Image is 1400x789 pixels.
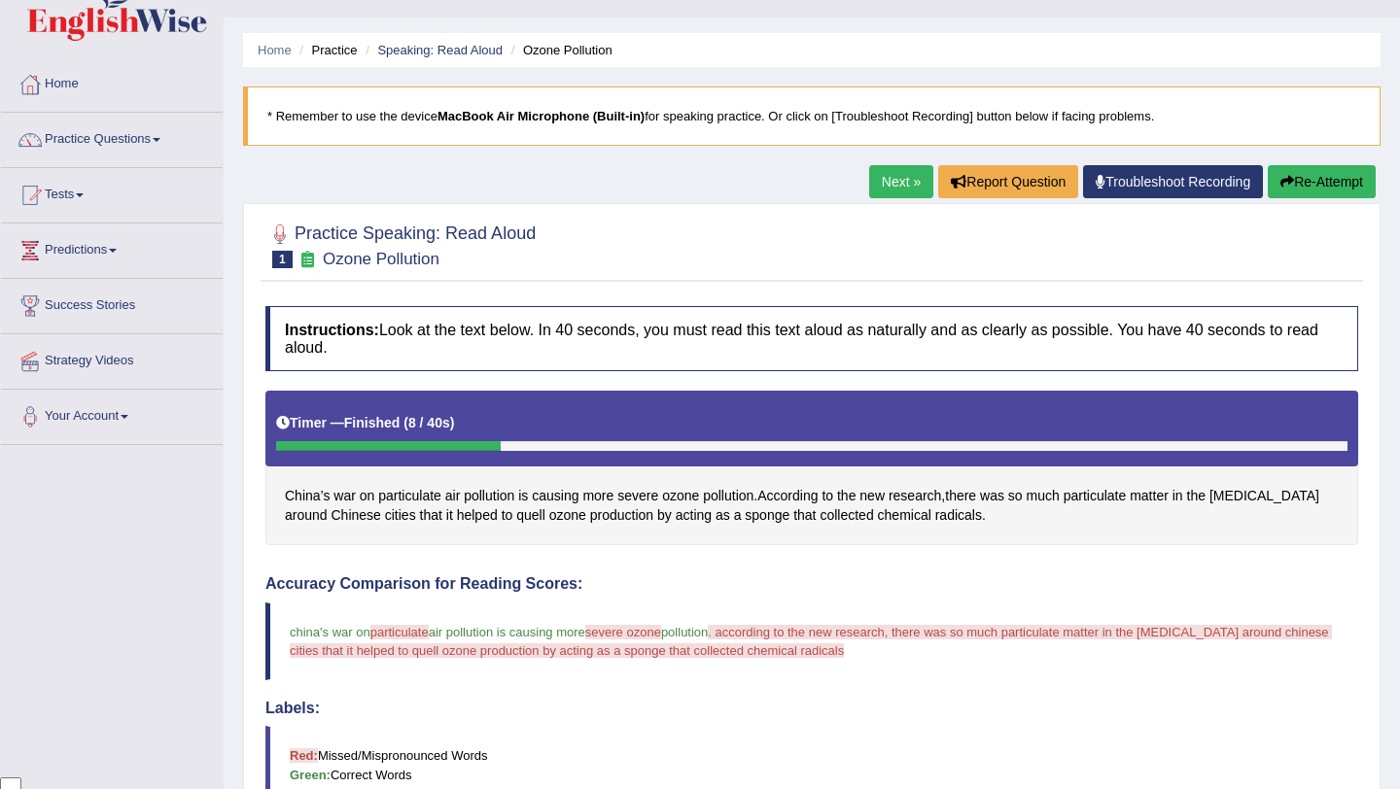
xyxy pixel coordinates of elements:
[377,43,503,57] a: Speaking: Read Aloud
[1,390,223,438] a: Your Account
[582,486,613,506] span: Click to see word definition
[378,486,441,506] span: Click to see word definition
[869,165,933,198] a: Next »
[1187,486,1206,506] span: Click to see word definition
[889,486,941,506] span: Click to see word definition
[734,505,742,526] span: Click to see word definition
[385,505,416,526] span: Click to see word definition
[1209,486,1319,506] span: Click to see word definition
[450,415,455,430] b: )
[258,43,292,57] a: Home
[290,625,370,639] span: china's war on
[793,505,816,526] span: Click to see word definition
[518,486,528,506] span: Click to see word definition
[285,505,328,526] span: Click to see word definition
[464,486,514,506] span: Click to see word definition
[290,748,318,763] b: Red:
[676,505,712,526] span: Click to see word definition
[1,279,223,327] a: Success Stories
[437,109,645,123] b: MacBook Air Microphone (Built-in)
[549,505,586,526] span: Click to see word definition
[276,416,454,430] h5: Timer —
[323,250,439,268] small: Ozone Pollution
[333,486,356,506] span: Click to see word definition
[360,486,375,506] span: Click to see word definition
[820,505,873,526] span: Click to see word definition
[837,486,856,506] span: Click to see word definition
[429,625,585,639] span: air pollution is causing more
[507,41,612,59] li: Ozone Pollution
[295,41,357,59] li: Practice
[457,505,498,526] span: Click to see word definition
[265,575,1358,593] h4: Accuracy Comparison for Reading Scores:
[935,505,982,526] span: Click to see word definition
[716,505,730,526] span: Click to see word definition
[272,251,293,268] span: 1
[408,415,450,430] b: 8 / 40s
[445,486,461,506] span: Click to see word definition
[344,415,401,430] b: Finished
[822,486,833,506] span: Click to see word definition
[446,505,453,526] span: Click to see word definition
[297,251,318,269] small: Exam occurring question
[265,306,1358,371] h4: Look at the text below. In 40 seconds, you must read this text aloud as naturally and as clearly ...
[945,486,976,506] span: Click to see word definition
[859,486,885,506] span: Click to see word definition
[243,86,1381,146] blockquote: * Remember to use the device for speaking practice. Or click on [Troubleshoot Recording] button b...
[265,220,536,268] h2: Practice Speaking: Read Aloud
[516,505,545,526] span: Click to see word definition
[370,625,429,639] span: particulate
[585,625,661,639] span: severe ozone
[420,505,442,526] span: Click to see word definition
[502,505,513,526] span: Click to see word definition
[1130,486,1169,506] span: Click to see word definition
[290,768,331,782] b: Green:
[661,625,708,639] span: pollution
[265,391,1358,545] div: . , .
[1,334,223,383] a: Strategy Videos
[1,223,223,272] a: Predictions
[703,486,753,506] span: Click to see word definition
[1027,486,1060,506] span: Click to see word definition
[1008,486,1023,506] span: Click to see word definition
[285,486,330,506] span: Click to see word definition
[290,625,1332,658] span: . according to the new research, there was so much particulate matter in the [MEDICAL_DATA] aroun...
[1,57,223,106] a: Home
[980,486,1004,506] span: Click to see word definition
[745,505,789,526] span: Click to see word definition
[938,165,1078,198] button: Report Question
[878,505,931,526] span: Click to see word definition
[1064,486,1127,506] span: Click to see word definition
[662,486,699,506] span: Click to see word definition
[1172,486,1183,506] span: Click to see word definition
[285,322,379,338] b: Instructions:
[757,486,818,506] span: Click to see word definition
[617,486,658,506] span: Click to see word definition
[1,168,223,217] a: Tests
[590,505,653,526] span: Click to see word definition
[1,113,223,161] a: Practice Questions
[657,505,672,526] span: Click to see word definition
[532,486,578,506] span: Click to see word definition
[1268,165,1376,198] button: Re-Attempt
[265,700,1358,717] h4: Labels:
[1083,165,1263,198] a: Troubleshoot Recording
[403,415,408,430] b: (
[331,505,380,526] span: Click to see word definition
